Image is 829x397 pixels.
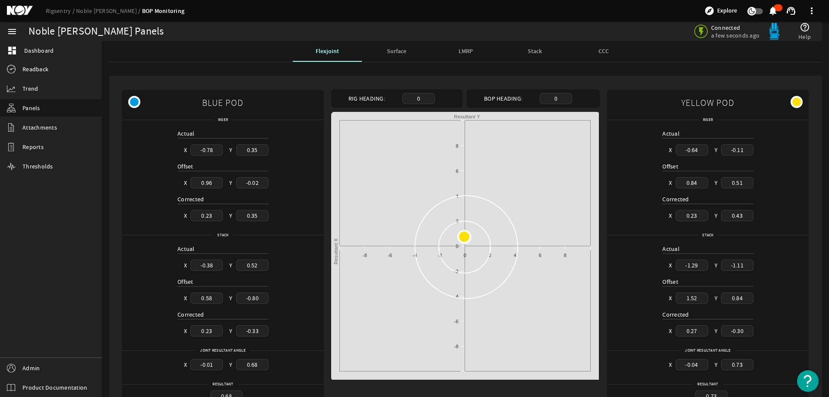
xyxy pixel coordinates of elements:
[711,24,759,32] span: Connected
[459,48,473,54] span: LMRP
[22,65,48,73] span: Readback
[676,359,708,370] div: -0.04
[676,177,708,188] div: 0.84
[598,48,609,54] span: CCC
[177,311,204,318] span: Corrected
[715,360,718,369] div: Y
[717,6,737,15] span: Explore
[721,359,753,370] div: 0.73
[768,6,778,16] mat-icon: notifications
[662,195,689,203] span: Corrected
[190,177,223,188] div: 0.96
[715,261,718,270] div: Y
[214,115,232,124] span: Riser
[22,383,87,392] span: Product Documentation
[801,0,822,21] button: more_vert
[190,325,223,336] div: 0.23
[662,311,689,318] span: Corrected
[236,260,269,270] div: 0.52
[662,278,678,286] span: Offset
[190,359,223,370] div: -0.01
[676,292,708,303] div: 1.52
[229,211,232,220] div: Y
[316,48,339,54] span: Flexjoint
[669,178,672,187] div: X
[7,26,17,37] mat-icon: menu
[766,23,783,40] img: Bluepod.svg
[213,231,233,239] span: Stack
[662,130,680,137] span: Actual
[22,123,57,132] span: Attachments
[669,360,672,369] div: X
[711,32,759,39] span: a few seconds ago
[229,294,232,302] div: Y
[693,380,722,388] span: Resultant
[184,178,187,187] div: X
[454,344,458,349] text: -8
[184,327,187,335] div: X
[229,327,232,335] div: Y
[184,261,187,270] div: X
[184,294,187,302] div: X
[662,162,678,170] span: Offset
[177,130,195,137] span: Actual
[662,245,680,253] span: Actual
[190,292,223,303] div: 0.58
[184,211,187,220] div: X
[454,114,480,119] text: Resultant Y
[177,278,193,286] span: Offset
[454,319,458,324] text: -6
[236,292,269,303] div: -0.80
[669,146,672,154] div: X
[236,210,269,221] div: 0.35
[680,346,735,355] span: Joint Resultant Angle
[721,210,753,221] div: 0.43
[229,261,232,270] div: Y
[190,210,223,221] div: 0.23
[335,94,399,103] div: Rig Heading:
[797,370,819,392] button: Open Resource Center
[24,46,54,55] span: Dashboard
[22,143,44,151] span: Reports
[669,327,672,335] div: X
[46,7,76,15] a: Rigsentry
[470,94,536,103] div: BOP Heading:
[699,115,717,124] span: Riser
[715,294,718,302] div: Y
[715,327,718,335] div: Y
[413,253,417,258] text: -4
[190,260,223,270] div: -0.38
[715,146,718,154] div: Y
[22,104,40,112] span: Panels
[184,146,187,154] div: X
[229,360,232,369] div: Y
[190,144,223,155] div: -0.78
[196,346,250,355] span: Joint Resultant Angle
[676,144,708,155] div: -0.64
[681,93,734,112] span: YELLOW POD
[701,4,740,18] button: Explore
[229,178,232,187] div: Y
[715,211,718,220] div: Y
[669,261,672,270] div: X
[676,325,708,336] div: 0.27
[22,162,53,171] span: Thresholds
[721,292,753,303] div: 0.84
[229,146,232,154] div: Y
[456,143,458,149] text: 8
[184,360,187,369] div: X
[798,32,811,41] span: Help
[236,359,269,370] div: 0.68
[208,380,237,388] span: Resultant
[402,93,435,104] div: 0
[800,22,810,32] mat-icon: help_outline
[786,6,796,16] mat-icon: support_agent
[698,231,718,239] span: Stack
[676,210,708,221] div: 0.23
[721,177,753,188] div: 0.51
[177,162,193,170] span: Offset
[28,27,164,36] div: Noble [PERSON_NAME] Panels
[333,238,339,264] text: Resultant X
[669,294,672,302] div: X
[715,178,718,187] div: Y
